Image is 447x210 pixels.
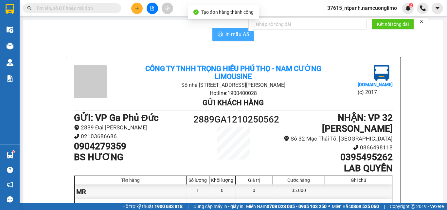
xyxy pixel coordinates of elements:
[7,43,13,49] img: warehouse-icon
[273,163,393,174] h1: LAB QUYỀN
[7,181,13,188] span: notification
[252,19,367,29] input: Nhập số tổng đài
[384,203,385,210] span: |
[6,4,14,14] img: logo-vxr
[7,167,13,173] span: question-circle
[322,112,393,134] b: NHẬN : VP 32 [PERSON_NAME]
[372,19,414,29] button: Kết nối tổng đài
[74,123,193,132] li: 2889 Đại [PERSON_NAME]
[7,196,13,202] span: message
[284,136,289,141] span: environment
[165,6,170,10] span: aim
[27,6,32,10] span: search
[74,133,80,139] span: phone
[236,184,273,199] div: 0
[135,6,139,10] span: plus
[147,3,158,14] button: file-add
[36,5,113,12] input: Tìm tên, số ĐT hoặc mã đơn
[322,4,402,12] span: 37615_ntpanh.namcuonglimo
[188,203,188,210] span: |
[74,112,159,123] b: GỬI : VP Ga Phủ Đức
[7,26,13,33] img: warehouse-icon
[193,10,199,15] span: check-circle
[273,134,393,143] li: Số 32 Mạc Thái Tổ, [GEOGRAPHIC_DATA]
[225,30,249,38] span: In mẫu A5
[211,178,234,183] div: Khối lượng
[203,99,264,107] b: Gửi khách hàng
[188,178,207,183] div: Số lượng
[7,59,13,66] img: warehouse-icon
[273,143,393,152] li: 0866498118
[80,8,256,26] b: Công ty TNHH Trọng Hiếu Phú Thọ - Nam Cường Limousine
[193,112,273,127] h1: 2889GA1210250562
[74,125,80,130] span: environment
[61,28,274,36] li: Số nhà [STREET_ADDRESS][PERSON_NAME]
[432,3,443,14] button: caret-down
[127,89,339,97] li: Hotline: 1900400028
[237,178,271,183] div: Giá trị
[353,144,359,150] span: phone
[273,184,325,199] div: 35.000
[405,5,411,11] img: icon-new-feature
[61,36,274,44] li: Hotline: 1900400028
[267,204,327,209] strong: 0708 023 035 - 0935 103 250
[74,132,193,141] li: 02103686686
[411,204,415,209] span: copyright
[212,28,254,41] button: printerIn mẫu A5
[419,19,424,24] span: close
[75,184,187,199] div: MR
[332,203,379,210] span: Miền Bắc
[327,178,390,183] div: Ghi chú
[435,5,440,11] span: caret-down
[7,75,13,82] img: solution-icon
[154,204,183,209] strong: 1900 633 818
[131,3,143,14] button: plus
[196,202,199,208] span: 1
[193,203,244,210] span: Cung cấp máy in - giấy in:
[358,82,393,87] b: [DOMAIN_NAME]
[12,151,14,153] sup: 1
[150,6,154,10] span: file-add
[122,203,183,210] span: Hỗ trợ kỹ thuật:
[162,3,173,14] button: aim
[187,184,209,199] div: 1
[377,21,409,28] span: Kết nối tổng đài
[201,10,254,15] span: Tạo đơn hàng thành công
[410,3,412,8] span: 2
[409,3,413,8] sup: 2
[76,178,185,183] div: Tên hàng
[292,202,306,208] span: 35.000
[218,31,223,38] span: printer
[328,205,330,208] span: ⚪️
[209,184,236,199] div: 0
[74,152,193,163] h1: BS HƯƠNG
[275,178,323,183] div: Cước hàng
[253,202,255,208] span: 0
[74,141,193,152] h1: 0904279359
[420,5,426,11] img: phone-icon
[374,65,389,81] img: logo.jpg
[145,65,321,81] b: Công ty TNHH Trọng Hiếu Phú Thọ - Nam Cường Limousine
[221,202,223,208] span: 0
[7,152,13,159] img: warehouse-icon
[127,81,339,89] li: Số nhà [STREET_ADDRESS][PERSON_NAME]
[358,88,393,96] li: (c) 2017
[246,203,327,210] span: Miền Nam
[273,152,393,163] h1: 0395495262
[351,204,379,209] strong: 0369 525 060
